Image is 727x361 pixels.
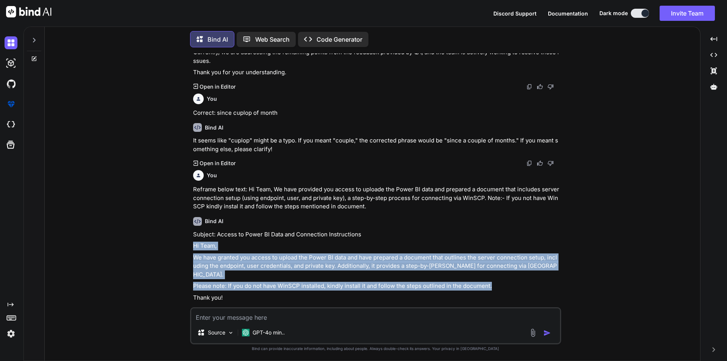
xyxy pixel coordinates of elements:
img: copy [526,160,532,166]
img: settings [5,327,17,340]
img: Bind AI [6,6,51,17]
img: icon [543,329,551,337]
span: Dark mode [599,9,628,17]
p: Thank you! [193,294,560,302]
h6: Bind AI [205,124,223,131]
h6: You [207,95,217,103]
span: Discord Support [493,10,537,17]
p: GPT-4o min.. [253,329,285,336]
img: darkChat [5,36,17,49]
img: copy [526,84,532,90]
p: Bind AI [207,35,228,44]
p: Reframe below text: Hi Team, We have provided you access to uploade the Power BI data and prepare... [193,185,560,211]
img: dislike [548,84,554,90]
p: Subject: Access to Power BI Data and Connection Instructions [193,230,560,239]
img: like [537,84,543,90]
img: like [537,160,543,166]
p: Hi Team, [193,242,560,250]
p: Open in Editor [200,159,236,167]
p: Thank you for your understanding. [193,68,560,77]
h6: Bind AI [205,217,223,225]
img: premium [5,98,17,111]
h6: You [207,172,217,179]
p: Source [208,329,225,336]
p: Web Search [255,35,290,44]
p: Open in Editor [200,83,236,91]
p: It seems like "cuplop" might be a typo. If you meant "couple," the corrected phrase would be "sin... [193,136,560,153]
img: attachment [529,328,537,337]
img: darkAi-studio [5,57,17,70]
p: Please note: If you do not have WinSCP installed, kindly install it and follow the steps outlined... [193,282,560,291]
img: GPT-4o mini [242,329,250,336]
span: Documentation [548,10,588,17]
img: cloudideIcon [5,118,17,131]
p: Correct: since cuplop of month [193,109,560,117]
img: dislike [548,160,554,166]
img: githubDark [5,77,17,90]
p: We have granted you access to upload the Power BI data and have prepared a document that outlines... [193,253,560,279]
button: Documentation [548,9,588,17]
button: Discord Support [493,9,537,17]
p: Code Generator [317,35,362,44]
button: Invite Team [660,6,715,21]
img: Pick Models [228,330,234,336]
p: Currently, we are addressing the remaining points from the feedback provided by QA, and the team ... [193,48,560,65]
p: Bind can provide inaccurate information, including about people. Always double-check its answers.... [190,346,561,352]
